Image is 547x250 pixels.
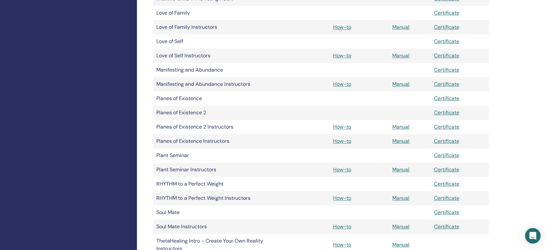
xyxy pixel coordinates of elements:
td: Planes of Existence Instructors [153,134,270,148]
a: Certificate [434,9,459,16]
a: Manual [392,138,409,144]
td: Soul Mate Instructors [153,220,270,234]
a: Certificate [434,81,459,87]
td: RHYTHM to a Perfect Weight Instructors [153,191,270,205]
a: Manual [392,166,409,173]
a: Manual [392,195,409,201]
td: Plant Seminar [153,148,270,163]
td: Planes of Existence [153,91,270,106]
a: How-to [333,195,351,201]
td: Planes of Existence 2 Instructors [153,120,270,134]
td: Manifesting and Abundance [153,63,270,77]
td: Plant Seminar Instructors [153,163,270,177]
a: Certificate [434,195,459,201]
td: Love of Family Instructors [153,20,270,34]
a: How-to [333,123,351,130]
a: Certificate [434,166,459,173]
a: Manual [392,123,409,130]
a: Certificate [434,152,459,159]
td: Planes of Existence 2 [153,106,270,120]
a: How-to [333,223,351,230]
a: Certificate [434,38,459,45]
a: Certificate [434,109,459,116]
a: How-to [333,241,351,248]
td: Manifesting and Abundance Instructors [153,77,270,91]
a: Certificate [434,24,459,30]
a: Certificate [434,180,459,187]
a: Manual [392,241,409,248]
a: Manual [392,223,409,230]
a: Manual [392,81,409,87]
a: Certificate [434,223,459,230]
a: How-to [333,81,351,87]
a: How-to [333,24,351,30]
a: Certificate [434,95,459,102]
td: Love of Family [153,6,270,20]
a: Manual [392,24,409,30]
a: Certificate [434,138,459,144]
a: How-to [333,52,351,59]
a: How-to [333,166,351,173]
a: Certificate [434,52,459,59]
a: Manual [392,52,409,59]
a: Certificate [434,209,459,216]
a: Certificate [434,66,459,73]
td: Love of Self [153,34,270,49]
div: Open Intercom Messenger [525,228,541,244]
td: Soul Mate [153,205,270,220]
a: How-to [333,138,351,144]
td: Love of Self Instructors [153,49,270,63]
a: Certificate [434,123,459,130]
td: RHYTHM to a Perfect Weight [153,177,270,191]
